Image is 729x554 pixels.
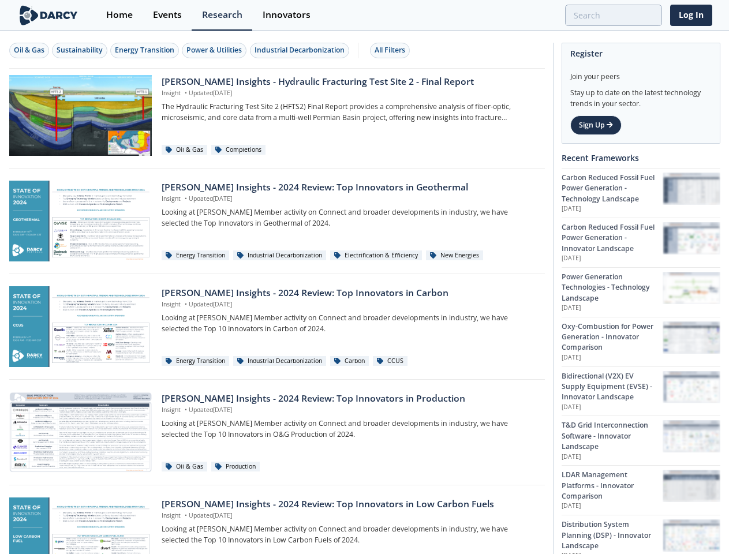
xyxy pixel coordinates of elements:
div: Energy Transition [162,356,229,366]
div: Recent Frameworks [562,148,720,168]
div: Power Generation Technologies - Technology Landscape [562,272,663,304]
p: Insight Updated [DATE] [162,406,536,415]
div: Completions [211,145,266,155]
a: Darcy Insights - 2024 Review: Top Innovators in Carbon preview [PERSON_NAME] Insights - 2024 Revi... [9,286,545,367]
a: Oxy-Combustion for Power Generation - Innovator Comparison [DATE] Oxy-Combustion for Power Genera... [562,317,720,366]
p: The Hydraulic Fracturing Test Site 2 (HFTS2) Final Report provides a comprehensive analysis of fi... [162,102,536,123]
button: Sustainability [52,43,107,58]
div: Research [202,10,242,20]
span: • [182,511,189,519]
span: • [182,406,189,414]
div: Sustainability [57,45,103,55]
div: Home [106,10,133,20]
p: [DATE] [562,452,663,462]
div: Distribution System Planning (DSP) - Innovator Landscape [562,519,663,551]
p: Insight Updated [DATE] [162,194,536,204]
button: All Filters [370,43,410,58]
p: Insight Updated [DATE] [162,89,536,98]
a: Power Generation Technologies - Technology Landscape [DATE] Power Generation Technologies - Techn... [562,267,720,317]
button: Power & Utilities [182,43,246,58]
a: Bidirectional (V2X) EV Supply Equipment (EVSE) - Innovator Landscape [DATE] Bidirectional (V2X) E... [562,366,720,416]
p: Looking at [PERSON_NAME] Member activity on Connect and broader developments in industry, we have... [162,207,536,229]
button: Oil & Gas [9,43,49,58]
p: Looking at [PERSON_NAME] Member activity on Connect and broader developments in industry, we have... [162,313,536,334]
div: Join your peers [570,63,712,82]
div: Carbon [330,356,369,366]
div: CCUS [373,356,408,366]
div: Carbon Reduced Fossil Fuel Power Generation - Innovator Landscape [562,222,663,254]
p: Looking at [PERSON_NAME] Member activity on Connect and broader developments in industry, we have... [162,524,536,545]
div: All Filters [375,45,405,55]
div: New Energies [426,250,483,261]
div: [PERSON_NAME] Insights - 2024 Review: Top Innovators in Low Carbon Fuels [162,497,536,511]
a: T&D Grid Interconnection Software - Innovator Landscape [DATE] T&D Grid Interconnection Software ... [562,415,720,465]
p: [DATE] [562,254,663,263]
div: Industrial Decarbonization [233,250,326,261]
div: Industrial Decarbonization [233,356,326,366]
button: Industrial Decarbonization [250,43,349,58]
div: Stay up to date on the latest technology trends in your sector. [570,82,712,109]
div: Register [570,43,712,63]
p: Looking at [PERSON_NAME] Member activity on Connect and broader developments in industry, we have... [162,418,536,440]
div: Innovators [263,10,311,20]
div: Energy Transition [115,45,174,55]
div: Oil & Gas [162,145,207,155]
p: [DATE] [562,353,663,362]
div: Electrification & Efficiency [330,250,422,261]
input: Advanced Search [565,5,662,26]
div: Oxy-Combustion for Power Generation - Innovator Comparison [562,321,663,353]
div: Production [211,462,260,472]
div: Bidirectional (V2X) EV Supply Equipment (EVSE) - Innovator Landscape [562,371,663,403]
div: [PERSON_NAME] Insights - 2024 Review: Top Innovators in Production [162,392,536,406]
p: Insight Updated [DATE] [162,300,536,309]
p: Insight Updated [DATE] [162,511,536,521]
img: logo-wide.svg [17,5,80,25]
div: [PERSON_NAME] Insights - 2024 Review: Top Innovators in Geothermal [162,181,536,194]
div: Oil & Gas [14,45,44,55]
div: T&D Grid Interconnection Software - Innovator Landscape [562,420,663,452]
p: [DATE] [562,501,663,511]
div: Power & Utilities [186,45,242,55]
div: Events [153,10,182,20]
div: Carbon Reduced Fossil Fuel Power Generation - Technology Landscape [562,173,663,204]
a: Carbon Reduced Fossil Fuel Power Generation - Innovator Landscape [DATE] Carbon Reduced Fossil Fu... [562,218,720,267]
a: Darcy Insights - 2024 Review: Top Innovators in Geothermal preview [PERSON_NAME] Insights - 2024 ... [9,181,545,261]
a: Darcy Insights - Hydraulic Fracturing Test Site 2 - Final Report preview [PERSON_NAME] Insights -... [9,75,545,156]
div: Industrial Decarbonization [255,45,345,55]
a: Carbon Reduced Fossil Fuel Power Generation - Technology Landscape [DATE] Carbon Reduced Fossil F... [562,168,720,218]
span: • [182,300,189,308]
a: Log In [670,5,712,26]
div: Oil & Gas [162,462,207,472]
span: • [182,194,189,203]
p: [DATE] [562,403,663,412]
div: [PERSON_NAME] Insights - Hydraulic Fracturing Test Site 2 - Final Report [162,75,536,89]
span: • [182,89,189,97]
div: LDAR Management Platforms - Innovator Comparison [562,470,663,501]
a: LDAR Management Platforms - Innovator Comparison [DATE] LDAR Management Platforms - Innovator Com... [562,465,720,515]
button: Energy Transition [110,43,179,58]
a: Darcy Insights - 2024 Review: Top Innovators in Production preview [PERSON_NAME] Insights - 2024 ... [9,392,545,473]
p: [DATE] [562,304,663,313]
div: Energy Transition [162,250,229,261]
a: Sign Up [570,115,622,135]
p: [DATE] [562,204,663,214]
div: [PERSON_NAME] Insights - 2024 Review: Top Innovators in Carbon [162,286,536,300]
